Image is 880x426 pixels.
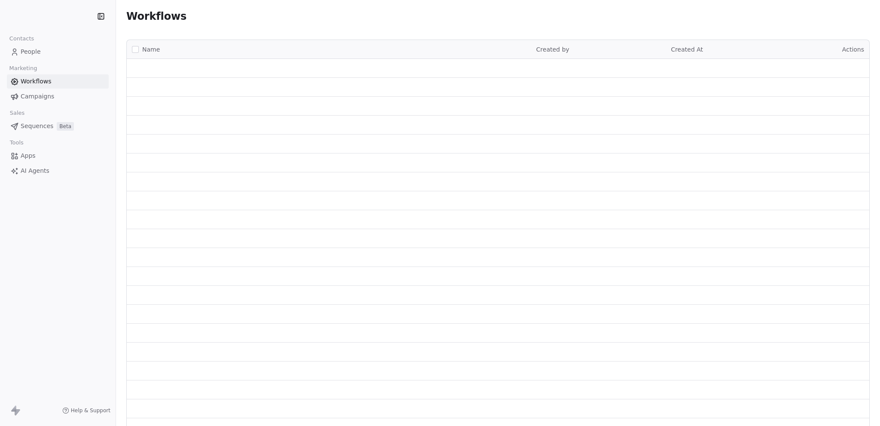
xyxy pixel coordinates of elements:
span: Created by [536,46,569,53]
span: Campaigns [21,92,54,101]
a: Workflows [7,74,109,89]
span: AI Agents [21,166,49,175]
span: Sales [6,107,28,120]
span: Help & Support [71,407,110,414]
span: Tools [6,136,27,149]
span: Contacts [6,32,38,45]
span: Created At [671,46,703,53]
a: Apps [7,149,109,163]
span: Workflows [21,77,52,86]
a: AI Agents [7,164,109,178]
span: Name [142,45,160,54]
span: Beta [57,122,74,131]
a: People [7,45,109,59]
a: SequencesBeta [7,119,109,133]
span: Apps [21,151,36,160]
span: Sequences [21,122,53,131]
span: Marketing [6,62,41,75]
span: Workflows [126,10,186,22]
a: Help & Support [62,407,110,414]
span: People [21,47,41,56]
span: Actions [842,46,864,53]
a: Campaigns [7,89,109,104]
